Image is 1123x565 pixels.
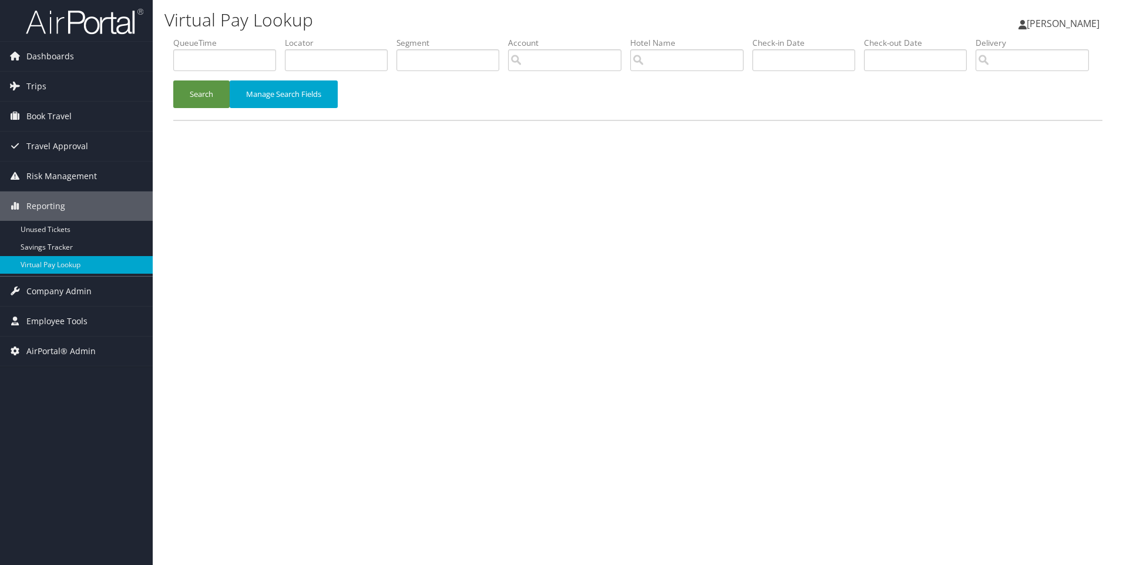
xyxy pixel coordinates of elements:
span: Reporting [26,191,65,221]
label: Delivery [976,37,1098,49]
span: AirPortal® Admin [26,337,96,366]
span: Trips [26,72,46,101]
label: Segment [396,37,508,49]
label: QueueTime [173,37,285,49]
button: Search [173,80,230,108]
span: Company Admin [26,277,92,306]
img: airportal-logo.png [26,8,143,35]
label: Check-in Date [752,37,864,49]
label: Account [508,37,630,49]
label: Locator [285,37,396,49]
label: Hotel Name [630,37,752,49]
span: Employee Tools [26,307,88,336]
span: Travel Approval [26,132,88,161]
span: [PERSON_NAME] [1027,17,1100,30]
h1: Virtual Pay Lookup [164,8,796,32]
span: Dashboards [26,42,74,71]
span: Risk Management [26,162,97,191]
a: [PERSON_NAME] [1018,6,1111,41]
button: Manage Search Fields [230,80,338,108]
span: Book Travel [26,102,72,131]
label: Check-out Date [864,37,976,49]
